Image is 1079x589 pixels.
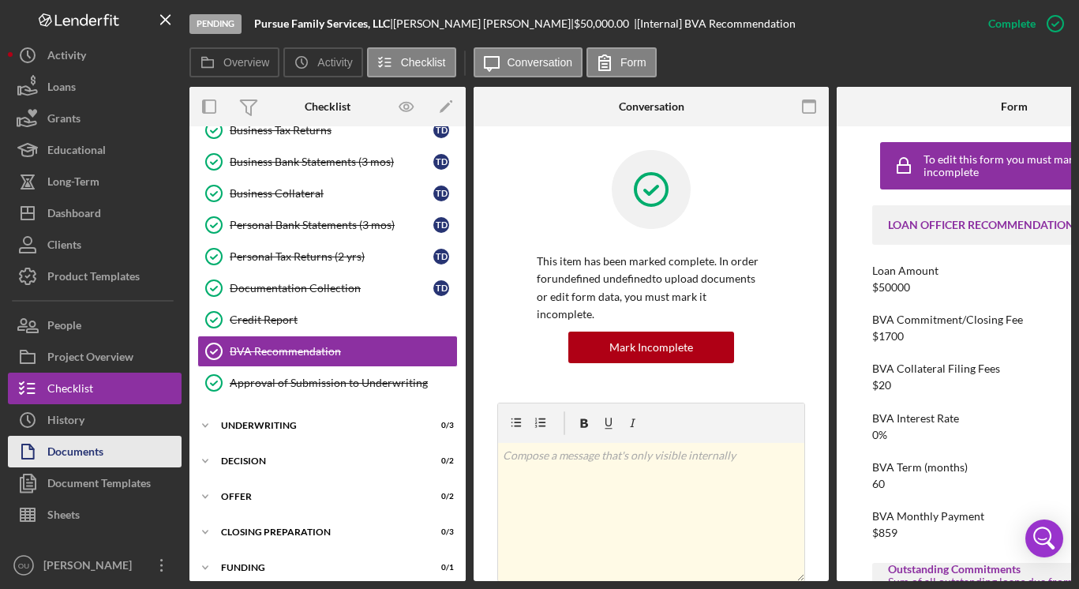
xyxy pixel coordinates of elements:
div: 0 / 2 [425,456,454,466]
a: Credit Report [197,304,458,336]
div: Documentation Collection [230,282,433,294]
div: Documents [47,436,103,471]
button: Dashboard [8,197,182,229]
a: Loans [8,71,182,103]
a: Documents [8,436,182,467]
button: Sheets [8,499,182,531]
div: Checklist [47,373,93,408]
label: Activity [317,56,352,69]
button: Complete [972,8,1071,39]
label: Checklist [401,56,446,69]
div: $50000 [872,281,910,294]
div: 0% [872,429,887,441]
div: Conversation [619,100,684,113]
a: Business Bank Statements (3 mos)TD [197,146,458,178]
button: Form [586,47,657,77]
text: OU [18,561,29,570]
div: People [47,310,81,345]
div: History [47,404,84,440]
label: Conversation [508,56,573,69]
div: Product Templates [47,261,140,296]
div: Closing Preparation [221,527,414,537]
label: Form [620,56,646,69]
div: $50,000.00 [574,17,634,30]
div: T D [433,280,449,296]
div: Mark Incomplete [609,332,693,363]
div: $20 [872,379,891,392]
div: Personal Tax Returns (2 yrs) [230,250,433,263]
button: Grants [8,103,182,134]
button: Checklist [8,373,182,404]
div: 0 / 2 [425,492,454,501]
div: Underwriting [221,421,414,430]
div: 0 / 1 [425,563,454,572]
button: Mark Incomplete [568,332,734,363]
div: T D [433,186,449,201]
div: T D [433,217,449,233]
div: Open Intercom Messenger [1025,520,1063,557]
button: Project Overview [8,341,182,373]
div: 60 [872,478,885,490]
label: Overview [223,56,269,69]
div: Clients [47,229,81,264]
a: BVA Recommendation [197,336,458,367]
a: Personal Bank Statements (3 mos)TD [197,209,458,241]
div: Credit Report [230,313,457,326]
div: Business Collateral [230,187,433,200]
div: Sheets [47,499,80,535]
a: Approval of Submission to Underwriting [197,367,458,399]
div: Form [1001,100,1028,113]
button: Activity [8,39,182,71]
div: | [254,17,393,30]
div: Complete [988,8,1036,39]
button: Educational [8,134,182,166]
button: Activity [283,47,362,77]
button: Document Templates [8,467,182,499]
div: Approval of Submission to Underwriting [230,377,457,389]
button: OU[PERSON_NAME] Underwriting [8,550,182,581]
p: This item has been marked complete. In order for undefined undefined to upload documents or edit ... [537,253,766,324]
div: Dashboard [47,197,101,233]
button: History [8,404,182,436]
div: Educational [47,134,106,170]
a: Documentation CollectionTD [197,272,458,304]
button: Long-Term [8,166,182,197]
div: BVA Recommendation [230,345,457,358]
button: People [8,310,182,341]
div: 0 / 3 [425,421,454,430]
div: Project Overview [47,341,133,377]
a: Personal Tax Returns (2 yrs)TD [197,241,458,272]
div: Decision [221,456,414,466]
a: Business Tax ReturnsTD [197,114,458,146]
div: $1700 [872,330,904,343]
div: Personal Bank Statements (3 mos) [230,219,433,231]
div: Checklist [305,100,350,113]
div: T D [433,122,449,138]
div: Activity [47,39,86,75]
div: | [Internal] BVA Recommendation [634,17,796,30]
div: Loans [47,71,76,107]
div: Funding [221,563,414,572]
div: 0 / 3 [425,527,454,537]
div: Long-Term [47,166,99,201]
div: Grants [47,103,81,138]
div: Business Bank Statements (3 mos) [230,156,433,168]
div: [PERSON_NAME] [PERSON_NAME] | [393,17,574,30]
button: Product Templates [8,261,182,292]
div: $859 [872,527,897,539]
a: Business CollateralTD [197,178,458,209]
div: Document Templates [47,467,151,503]
div: Pending [189,14,242,34]
a: Clients [8,229,182,261]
